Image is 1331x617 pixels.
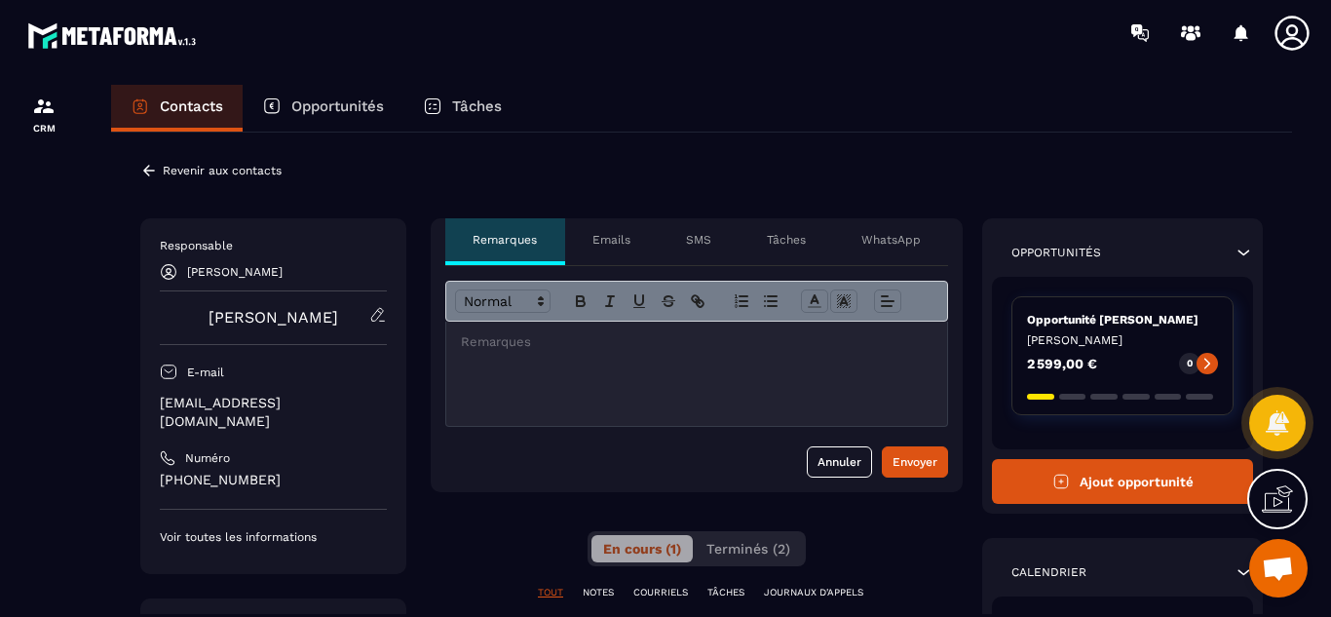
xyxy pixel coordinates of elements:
[695,535,802,562] button: Terminés (2)
[291,97,384,115] p: Opportunités
[882,446,948,478] button: Envoyer
[111,85,243,132] a: Contacts
[32,95,56,118] img: formation
[893,452,937,472] div: Envoyer
[1027,357,1097,370] p: 2 599,00 €
[160,97,223,115] p: Contacts
[27,18,203,54] img: logo
[187,365,224,380] p: E-mail
[209,308,338,327] a: [PERSON_NAME]
[163,164,282,177] p: Revenir aux contacts
[403,85,521,132] a: Tâches
[767,232,806,248] p: Tâches
[452,97,502,115] p: Tâches
[243,85,403,132] a: Opportunités
[1027,312,1218,328] p: Opportunité [PERSON_NAME]
[187,265,283,279] p: [PERSON_NAME]
[1011,245,1101,260] p: Opportunités
[992,459,1253,504] button: Ajout opportunité
[633,586,688,599] p: COURRIELS
[538,586,563,599] p: TOUT
[861,232,921,248] p: WhatsApp
[1011,564,1086,580] p: Calendrier
[707,586,744,599] p: TÂCHES
[160,238,387,253] p: Responsable
[160,394,387,431] p: [EMAIL_ADDRESS][DOMAIN_NAME]
[603,541,681,557] span: En cours (1)
[160,471,387,489] p: [PHONE_NUMBER]
[686,232,711,248] p: SMS
[1027,332,1218,348] p: [PERSON_NAME]
[807,446,872,478] button: Annuler
[5,123,83,134] p: CRM
[160,529,387,545] p: Voir toutes les informations
[764,586,863,599] p: JOURNAUX D'APPELS
[5,80,83,148] a: formationformationCRM
[185,450,230,466] p: Numéro
[473,232,537,248] p: Remarques
[706,541,790,557] span: Terminés (2)
[1187,357,1193,370] p: 0
[583,586,614,599] p: NOTES
[592,232,630,248] p: Emails
[591,535,693,562] button: En cours (1)
[1249,539,1308,598] div: Ouvrir le chat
